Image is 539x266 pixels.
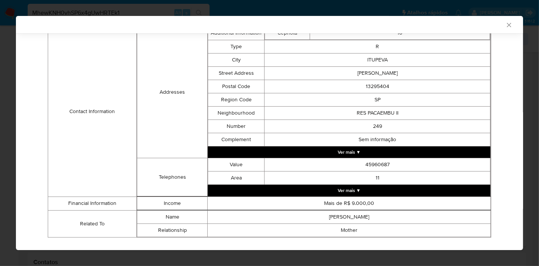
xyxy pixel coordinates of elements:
[265,93,490,106] td: SP
[208,158,265,171] td: Value
[208,197,491,210] td: Mais de R$ 9.000,00
[208,120,265,133] td: Number
[208,171,265,184] td: Area
[208,40,265,53] td: Type
[137,26,208,158] td: Addresses
[48,210,137,237] td: Related To
[265,120,490,133] td: 249
[208,106,265,120] td: Neighbourhood
[208,133,265,146] td: Complement
[265,66,490,80] td: [PERSON_NAME]
[265,158,490,171] td: 45960687
[48,197,137,210] td: Financial Information
[137,197,208,210] td: Income
[208,66,265,80] td: Street Address
[208,146,490,158] button: Expand array
[16,16,523,250] div: closure-recommendation-modal
[265,171,490,184] td: 11
[208,185,490,196] button: Expand array
[265,53,490,66] td: ITUPEVA
[137,158,208,196] td: Telephones
[265,80,490,93] td: 13295404
[265,133,490,146] td: Sem informação
[208,53,265,66] td: City
[137,224,208,237] td: Relationship
[48,26,137,197] td: Contact Information
[208,210,491,224] td: [PERSON_NAME]
[208,93,265,106] td: Region Code
[505,21,512,28] button: Fechar a janela
[208,80,265,93] td: Postal Code
[208,224,491,237] td: Mother
[137,210,208,224] td: Name
[265,40,490,53] td: R
[265,106,490,120] td: RES PACAEMBU II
